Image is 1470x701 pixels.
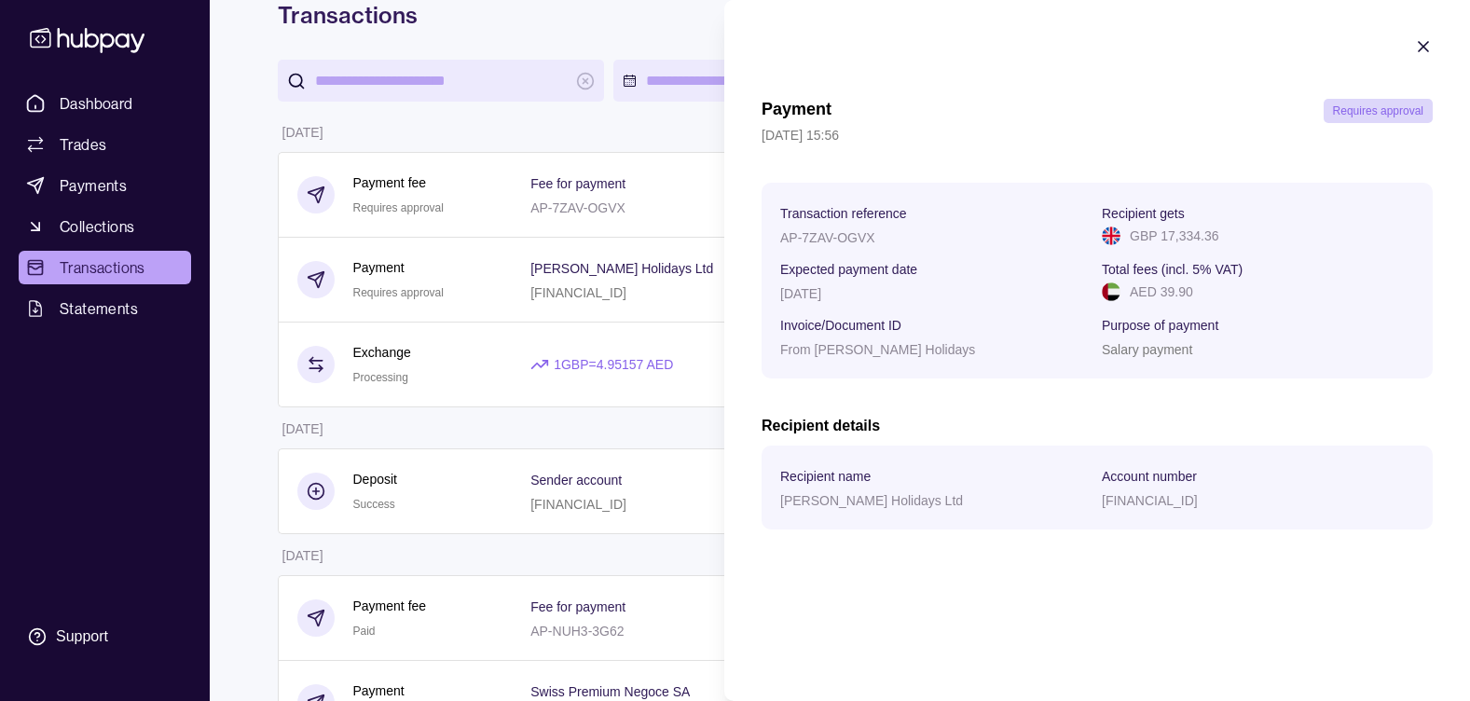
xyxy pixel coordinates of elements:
[780,230,875,245] p: AP-7ZAV-OGVX
[1102,318,1218,333] p: Purpose of payment
[780,342,975,357] p: From [PERSON_NAME] Holidays
[780,262,917,277] p: Expected payment date
[762,99,831,123] h1: Payment
[780,206,907,221] p: Transaction reference
[1102,227,1120,245] img: gb
[1102,206,1185,221] p: Recipient gets
[780,318,901,333] p: Invoice/Document ID
[762,125,1433,145] p: [DATE] 15:56
[780,493,963,508] p: [PERSON_NAME] Holidays Ltd
[1333,104,1423,117] span: Requires approval
[762,416,1433,436] h2: Recipient details
[780,286,821,301] p: [DATE]
[1130,226,1218,246] p: GBP 17,334.36
[1102,262,1243,277] p: Total fees (incl. 5% VAT)
[1102,342,1192,357] p: Salary payment
[780,469,871,484] p: Recipient name
[1102,493,1198,508] p: [FINANCIAL_ID]
[1102,469,1197,484] p: Account number
[1130,282,1193,302] p: AED 39.90
[1102,282,1120,301] img: ae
